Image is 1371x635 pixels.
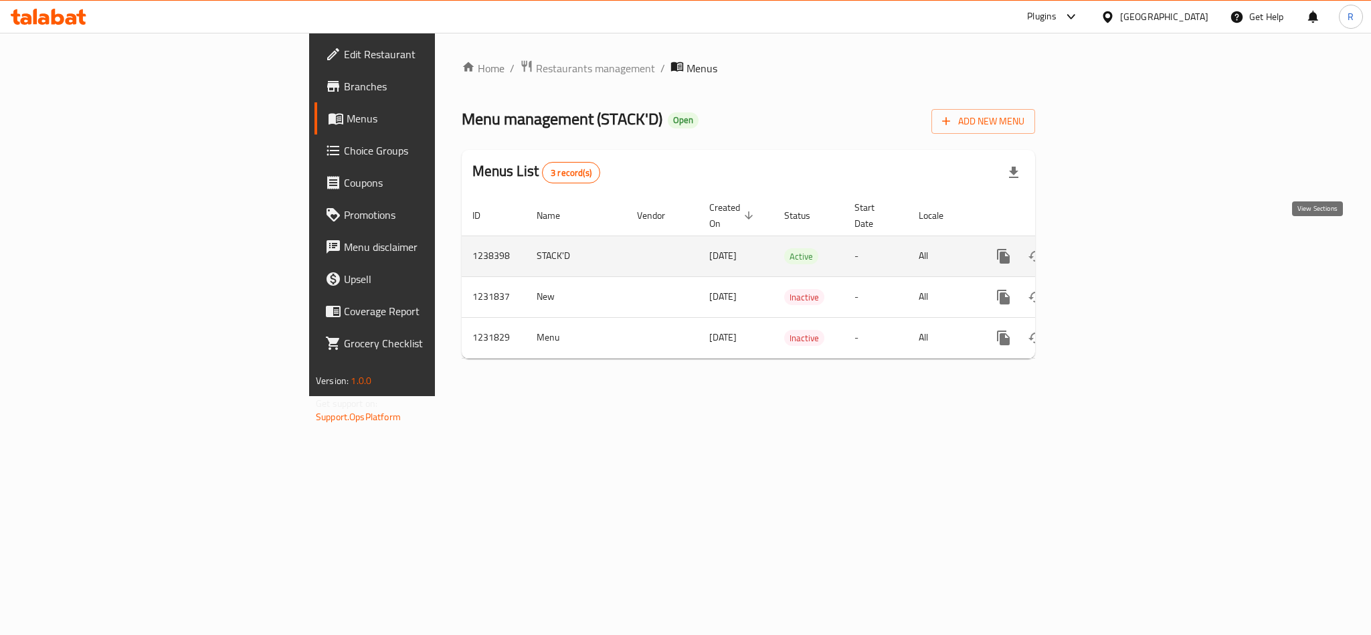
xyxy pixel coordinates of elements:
span: Status [784,207,828,223]
span: [DATE] [709,247,737,264]
div: Export file [998,157,1030,189]
td: All [908,317,977,358]
span: Restaurants management [536,60,655,76]
span: Branches [344,78,527,94]
span: Promotions [344,207,527,223]
span: 1.0.0 [351,372,371,389]
span: Grocery Checklist [344,335,527,351]
a: Upsell [314,263,538,295]
a: Branches [314,70,538,102]
button: Change Status [1020,240,1052,272]
span: Inactive [784,290,824,305]
span: Edit Restaurant [344,46,527,62]
div: Open [668,112,699,128]
span: [DATE] [709,288,737,305]
span: Menu management ( STACK'D ) [462,104,662,134]
td: Menu [526,317,626,358]
li: / [660,60,665,76]
table: enhanced table [462,195,1127,359]
td: - [844,276,908,317]
a: Choice Groups [314,134,538,167]
span: Inactive [784,331,824,346]
a: Coupons [314,167,538,199]
span: R [1348,9,1354,24]
span: Coupons [344,175,527,191]
a: Menu disclaimer [314,231,538,263]
span: Upsell [344,271,527,287]
span: Add New Menu [942,113,1024,130]
td: All [908,276,977,317]
span: Name [537,207,577,223]
button: Change Status [1020,322,1052,354]
div: Active [784,248,818,264]
button: more [988,240,1020,272]
td: - [844,317,908,358]
button: Change Status [1020,281,1052,313]
nav: breadcrumb [462,60,1035,77]
div: Total records count [542,162,600,183]
button: more [988,281,1020,313]
span: Version: [316,372,349,389]
span: ID [472,207,498,223]
div: Inactive [784,330,824,346]
th: Actions [977,195,1127,236]
div: Plugins [1027,9,1057,25]
span: [DATE] [709,329,737,346]
span: Active [784,249,818,264]
button: more [988,322,1020,354]
span: Locale [919,207,961,223]
td: New [526,276,626,317]
td: STACK'D [526,236,626,276]
a: Promotions [314,199,538,231]
span: Open [668,114,699,126]
span: Vendor [637,207,682,223]
span: Menus [687,60,717,76]
td: - [844,236,908,276]
a: Edit Restaurant [314,38,538,70]
a: Grocery Checklist [314,327,538,359]
div: Inactive [784,289,824,305]
span: Created On [709,199,757,232]
h2: Menus List [472,161,600,183]
span: 3 record(s) [543,167,600,179]
a: Menus [314,102,538,134]
div: [GEOGRAPHIC_DATA] [1120,9,1208,24]
a: Coverage Report [314,295,538,327]
button: Add New Menu [931,109,1035,134]
span: Menus [347,110,527,126]
span: Coverage Report [344,303,527,319]
span: Menu disclaimer [344,239,527,255]
td: All [908,236,977,276]
span: Get support on: [316,395,377,412]
span: Choice Groups [344,143,527,159]
span: Start Date [854,199,892,232]
a: Restaurants management [520,60,655,77]
a: Support.OpsPlatform [316,408,401,426]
